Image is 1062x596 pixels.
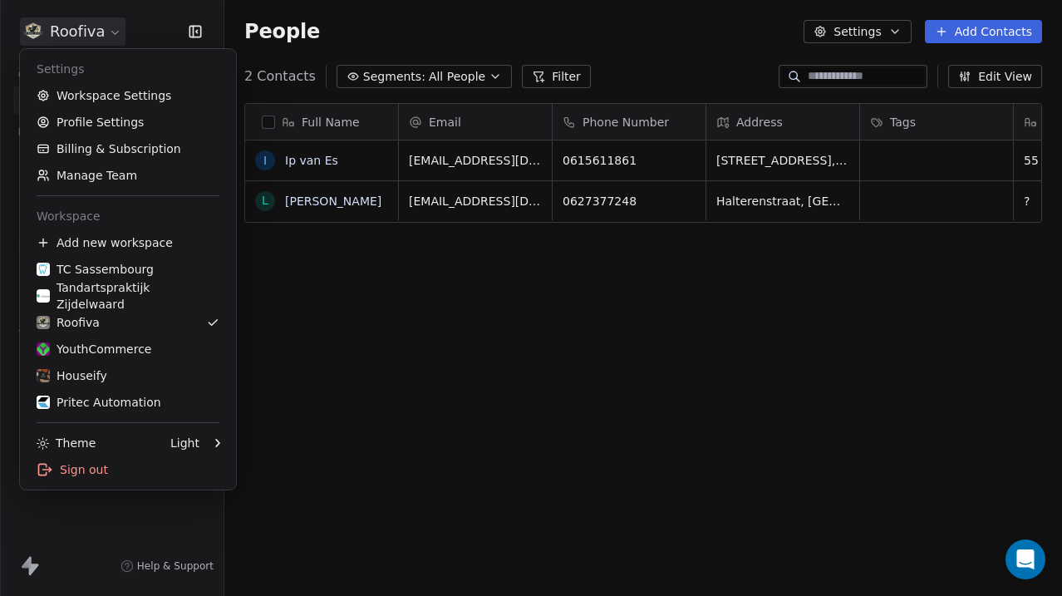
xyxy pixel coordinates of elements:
[37,367,107,384] div: Houseify
[27,456,229,483] div: Sign out
[37,316,50,329] img: Roofiva%20logo%20flavicon.png
[27,135,229,162] a: Billing & Subscription
[27,109,229,135] a: Profile Settings
[27,82,229,109] a: Workspace Settings
[37,394,161,411] div: Pritec Automation
[27,203,229,229] div: Workspace
[37,369,50,382] img: Afbeelding1.png
[37,342,50,356] img: YC%20tumbnail%20flavicon.png
[37,314,100,331] div: Roofiva
[27,229,229,256] div: Add new workspace
[170,435,199,451] div: Light
[37,341,151,357] div: YouthCommerce
[27,56,229,82] div: Settings
[37,279,219,313] div: Tandartspraktijk Zijdelwaard
[37,435,96,451] div: Theme
[27,162,229,189] a: Manage Team
[37,263,50,276] img: cropped-favo.png
[37,289,50,303] img: cropped-Favicon-Zijdelwaard.webp
[37,396,50,409] img: b646f82e.png
[37,261,154,278] div: TC Sassembourg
